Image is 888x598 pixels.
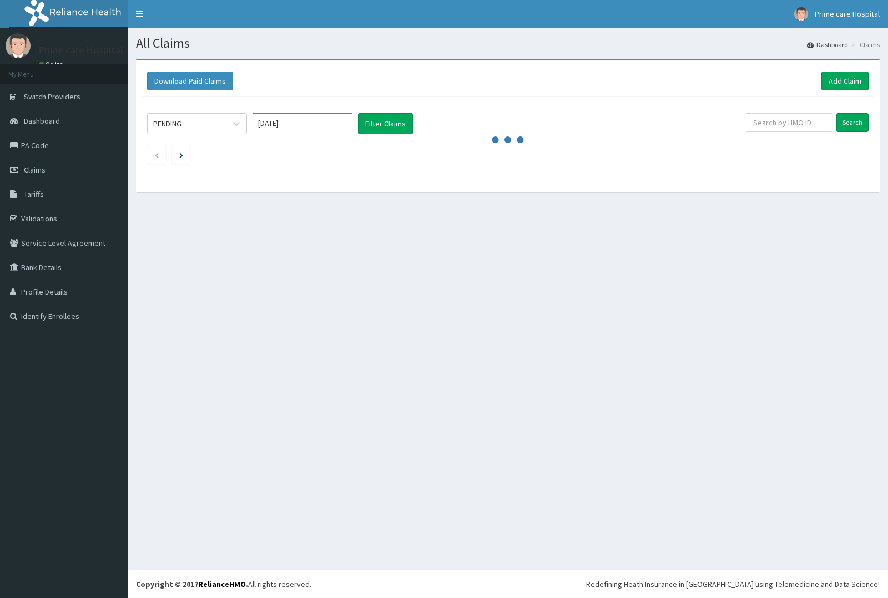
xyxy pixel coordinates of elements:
[128,570,888,598] footer: All rights reserved.
[198,579,246,589] a: RelianceHMO
[154,150,159,160] a: Previous page
[253,113,352,133] input: Select Month and Year
[836,113,869,132] input: Search
[849,40,880,49] li: Claims
[358,113,413,134] button: Filter Claims
[821,72,869,90] a: Add Claim
[6,33,31,58] img: User Image
[807,40,848,49] a: Dashboard
[815,9,880,19] span: Prime care Hospital
[586,579,880,590] div: Redefining Heath Insurance in [GEOGRAPHIC_DATA] using Telemedicine and Data Science!
[153,118,181,129] div: PENDING
[746,113,833,132] input: Search by HMO ID
[491,123,524,156] svg: audio-loading
[39,45,123,55] p: Prime care Hospital
[24,165,46,175] span: Claims
[39,60,65,68] a: Online
[136,36,880,50] h1: All Claims
[179,150,183,160] a: Next page
[794,7,808,21] img: User Image
[24,116,60,126] span: Dashboard
[136,579,248,589] strong: Copyright © 2017 .
[24,92,80,102] span: Switch Providers
[147,72,233,90] button: Download Paid Claims
[24,189,44,199] span: Tariffs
